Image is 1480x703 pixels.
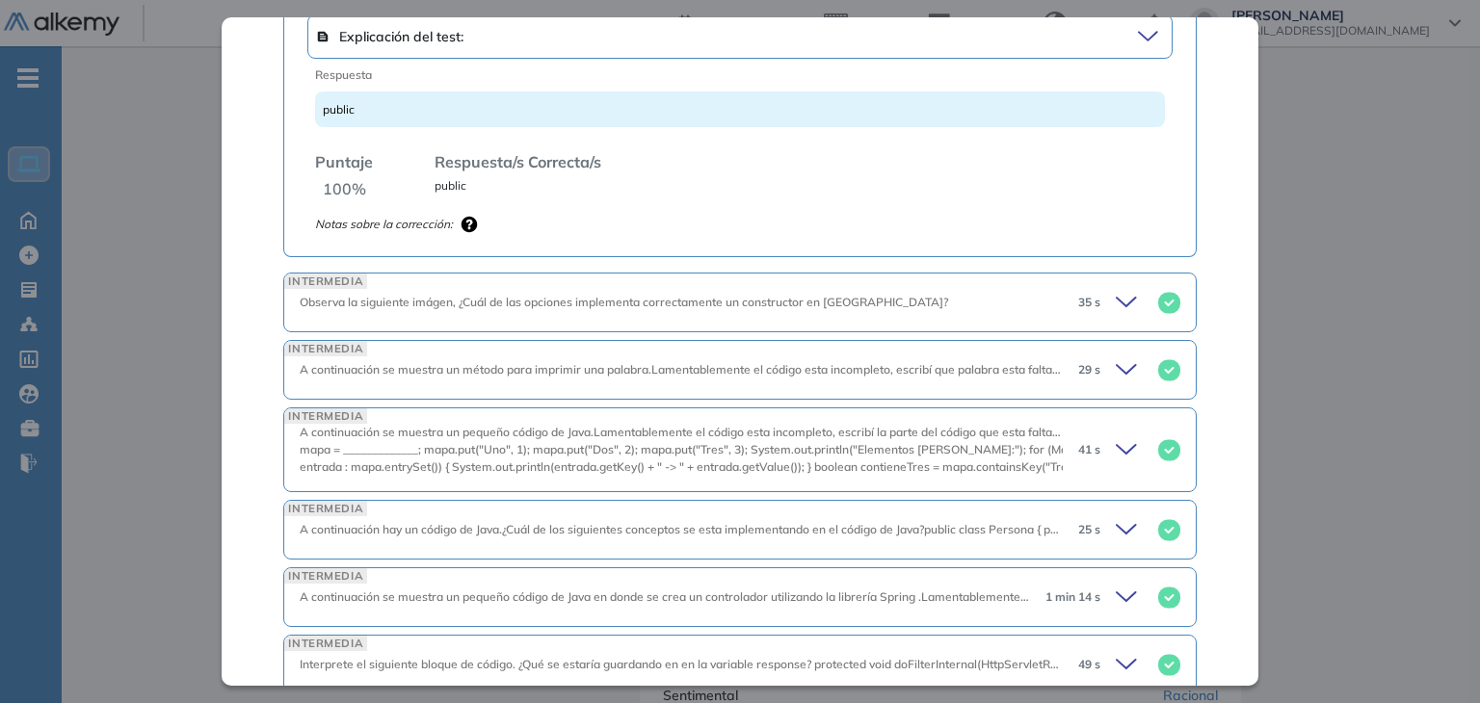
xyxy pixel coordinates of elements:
[435,150,601,173] span: Respuesta/s Correcta/s
[1078,441,1100,458] span: 41 s
[300,441,1062,476] div: mapa = _____________; mapa.put("Uno", 1); mapa.put("Dos", 2); mapa.put("Tres", 3); System.out.pri...
[315,150,373,173] span: Puntaje
[1045,588,1100,606] span: 1 min 14 s
[315,66,1079,84] span: Respuesta
[315,216,1164,233] div: Notas sobre la corrección:
[284,501,367,515] span: INTERMEDIA
[300,458,1062,476] div: entrada : mapa.entrySet()) { System.out.println(entrada.getKey() + " -> " + entrada.getValue()); ...
[435,177,466,195] span: public
[1078,361,1100,378] span: 29 s
[1078,294,1100,311] span: 35 s
[1078,521,1100,538] span: 25 s
[323,177,366,200] span: 100 %
[284,568,367,583] span: INTERMEDIA
[323,102,355,117] span: public
[1078,656,1100,673] span: 49 s
[316,23,722,50] span: Explicación del test:
[284,273,367,288] span: INTERMEDIA
[284,341,367,355] span: INTERMEDIA
[284,408,367,423] span: INTERMEDIA
[284,636,367,650] span: INTERMEDIA
[300,295,948,309] span: Observa la siguiente imágen, ¿Cuál de las opciones implementa correctamente un constructor en [GE...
